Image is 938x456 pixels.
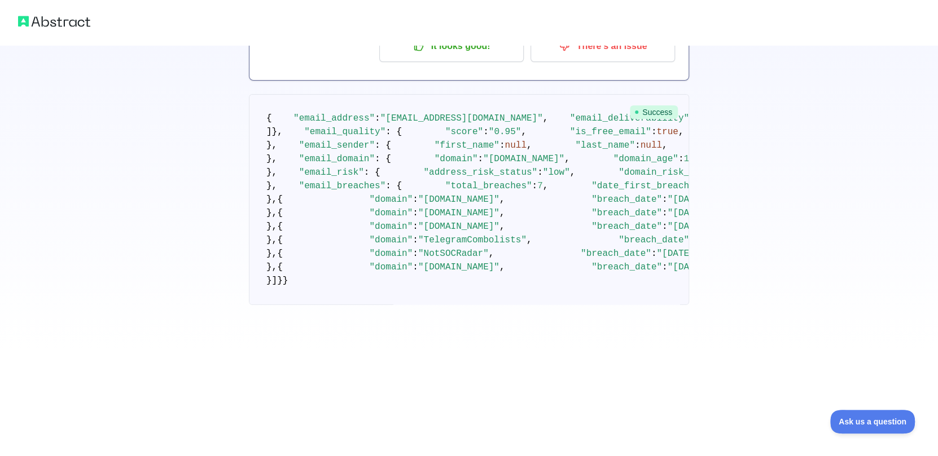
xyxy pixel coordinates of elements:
[435,140,499,150] span: "first_name"
[413,235,418,245] span: :
[299,167,364,178] span: "email_risk"
[413,194,418,205] span: :
[369,249,413,259] span: "domain"
[678,154,684,164] span: :
[613,154,678,164] span: "domain_age"
[683,154,711,164] span: 10984
[369,262,413,272] span: "domain"
[385,127,402,137] span: : {
[418,222,499,232] span: "[DOMAIN_NAME]"
[630,105,678,119] span: Success
[662,262,668,272] span: :
[619,167,727,178] span: "domain_risk_status"
[570,113,689,123] span: "email_deliverability"
[18,14,90,29] img: Abstract logo
[413,208,418,218] span: :
[499,262,505,272] span: ,
[379,30,524,62] button: It looks good!
[641,140,662,150] span: null
[499,140,505,150] span: :
[380,113,543,123] span: "[EMAIL_ADDRESS][DOMAIN_NAME]"
[591,262,662,272] span: "breach_date"
[483,127,489,137] span: :
[299,181,386,191] span: "email_breaches"
[369,194,413,205] span: "domain"
[543,167,570,178] span: "low"
[489,127,521,137] span: "0.95"
[375,154,391,164] span: : {
[527,235,532,245] span: ,
[445,127,483,137] span: "score"
[418,235,527,245] span: "TelegramCombolists"
[662,140,668,150] span: ,
[619,235,689,245] span: "breach_date"
[293,113,375,123] span: "email_address"
[423,167,537,178] span: "address_risk_status"
[532,181,537,191] span: :
[591,181,705,191] span: "date_first_breached"
[591,194,662,205] span: "breach_date"
[299,154,375,164] span: "email_domain"
[656,127,678,137] span: true
[499,194,505,205] span: ,
[543,113,549,123] span: ,
[662,222,668,232] span: :
[564,154,570,164] span: ,
[413,262,418,272] span: :
[591,222,662,232] span: "breach_date"
[375,140,391,150] span: : {
[656,249,700,259] span: "[DATE]"
[445,181,532,191] span: "total_breaches"
[418,208,499,218] span: "[DOMAIN_NAME]"
[413,249,418,259] span: :
[651,249,657,259] span: :
[489,249,494,259] span: ,
[369,208,413,218] span: "domain"
[570,167,576,178] span: ,
[369,222,413,232] span: "domain"
[418,249,489,259] span: "NotSOCRadar"
[575,140,635,150] span: "last_name"
[543,181,549,191] span: ,
[483,154,564,164] span: "[DOMAIN_NAME]"
[385,181,402,191] span: : {
[531,30,675,62] button: There's an issue
[413,222,418,232] span: :
[499,208,505,218] span: ,
[668,208,711,218] span: "[DATE]"
[364,167,380,178] span: : {
[537,181,543,191] span: 7
[662,208,668,218] span: :
[539,37,667,56] p: There's an issue
[418,262,499,272] span: "[DOMAIN_NAME]"
[369,235,413,245] span: "domain"
[678,127,684,137] span: ,
[668,262,711,272] span: "[DATE]"
[477,154,483,164] span: :
[505,140,526,150] span: null
[830,410,915,433] iframe: Toggle Customer Support
[581,249,651,259] span: "breach_date"
[521,127,527,137] span: ,
[651,127,657,137] span: :
[266,113,272,123] span: {
[668,194,711,205] span: "[DATE]"
[527,140,532,150] span: ,
[499,222,505,232] span: ,
[418,194,499,205] span: "[DOMAIN_NAME]"
[304,127,385,137] span: "email_quality"
[537,167,543,178] span: :
[375,113,380,123] span: :
[435,154,478,164] span: "domain"
[662,194,668,205] span: :
[591,208,662,218] span: "breach_date"
[299,140,375,150] span: "email_sender"
[668,222,711,232] span: "[DATE]"
[635,140,641,150] span: :
[570,127,651,137] span: "is_free_email"
[388,37,515,56] p: It looks good!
